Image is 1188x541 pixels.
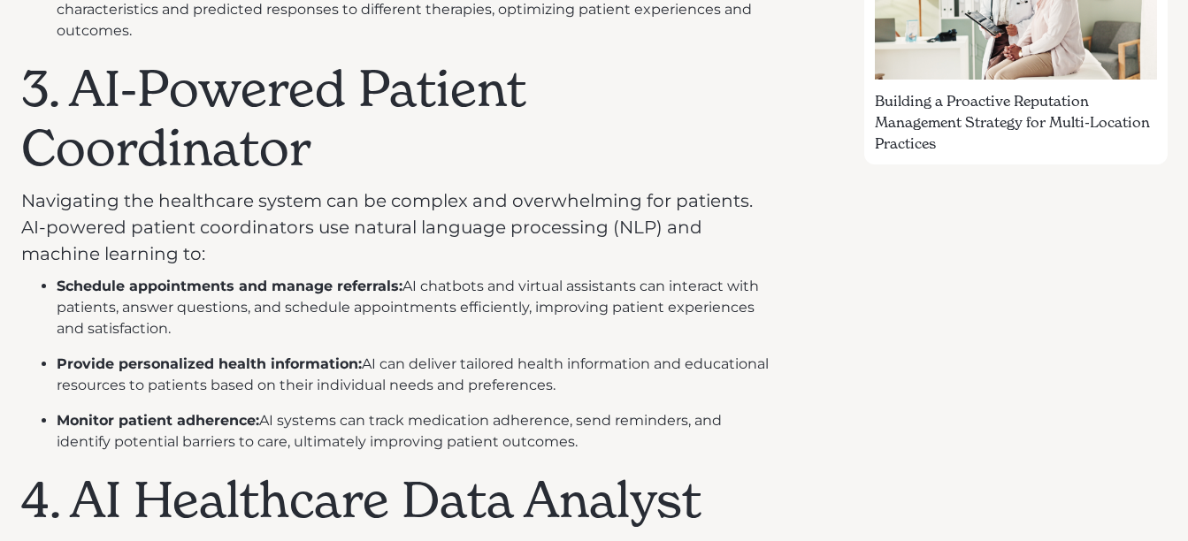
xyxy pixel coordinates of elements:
[57,412,259,429] strong: Monitor patient adherence:
[21,470,778,530] h1: 4. AI Healthcare Data Analyst
[57,410,778,453] li: AI systems can track medication adherence, send reminders, and identify potential barriers to car...
[21,59,778,178] h1: 3. AI-Powered Patient Coordinator
[21,187,778,267] p: Navigating the healthcare system can be complex and overwhelming for patients. AI-powered patient...
[57,354,778,396] li: AI can deliver tailored health information and educational resources to patients based on their i...
[875,90,1156,154] div: Building a Proactive Reputation Management Strategy for Multi-Location Practices
[57,355,362,372] strong: Provide personalized health information:
[57,276,778,339] li: AI chatbots and virtual assistants can interact with patients, answer questions, and schedule app...
[57,278,402,294] strong: Schedule appointments and manage referrals:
